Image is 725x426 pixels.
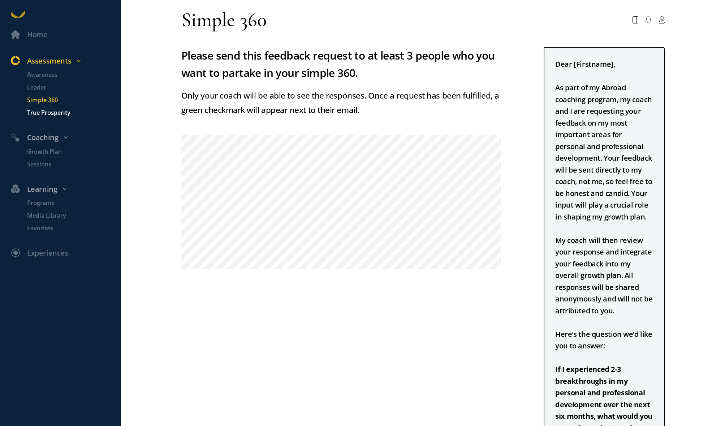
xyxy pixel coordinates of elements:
div: Learning [5,183,125,195]
p: Awareness [27,70,119,79]
div: Assessments [5,55,125,67]
a: Programs [16,199,121,208]
div: Simple 360 [181,7,267,32]
div: Experiences [27,247,68,259]
h3: Please send this feedback request to at least 3 people who you want to partake in your simple 360. [181,47,504,81]
p: Growth Plan [27,147,119,156]
a: Media Library [16,211,121,220]
p: Media Library [27,211,119,220]
p: True Prosperity [27,108,119,117]
a: Sessions [16,160,121,169]
a: Favorites [16,224,121,233]
div: Coaching [5,132,125,144]
a: Simple 360 [16,96,121,105]
p: Simple 360 [27,96,119,105]
a: Growth Plan [16,147,121,156]
a: True Prosperity [16,108,121,117]
p: Leader [27,83,119,92]
a: Leader [16,83,121,92]
p: Only your coach will be able to see the responses. Once a request has been fulfilled, a green che... [181,88,504,117]
div: Home [27,29,47,41]
p: Favorites [27,224,119,233]
a: Awareness [16,70,121,79]
p: Sessions [27,160,119,169]
p: Programs [27,199,119,208]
